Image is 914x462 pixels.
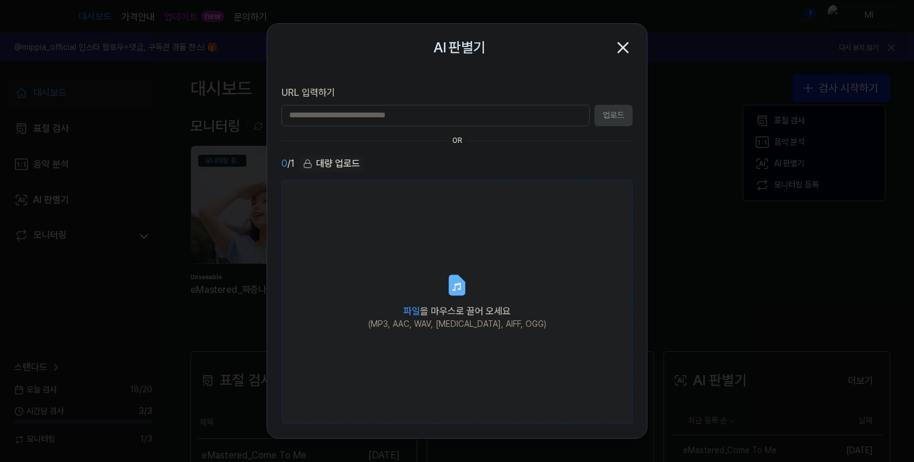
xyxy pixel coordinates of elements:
h2: AI 판별기 [433,36,485,59]
span: 0 [281,157,287,171]
div: (MP3, AAC, WAV, [MEDICAL_DATA], AIFF, OGG) [368,319,546,330]
div: 대량 업로드 [299,155,364,172]
span: 파일 [403,305,420,317]
div: / 1 [281,155,295,173]
div: OR [452,136,462,146]
label: URL 입력하기 [281,86,633,100]
button: 대량 업로드 [299,155,364,173]
span: 을 마우스로 끌어 오세요 [403,305,511,317]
